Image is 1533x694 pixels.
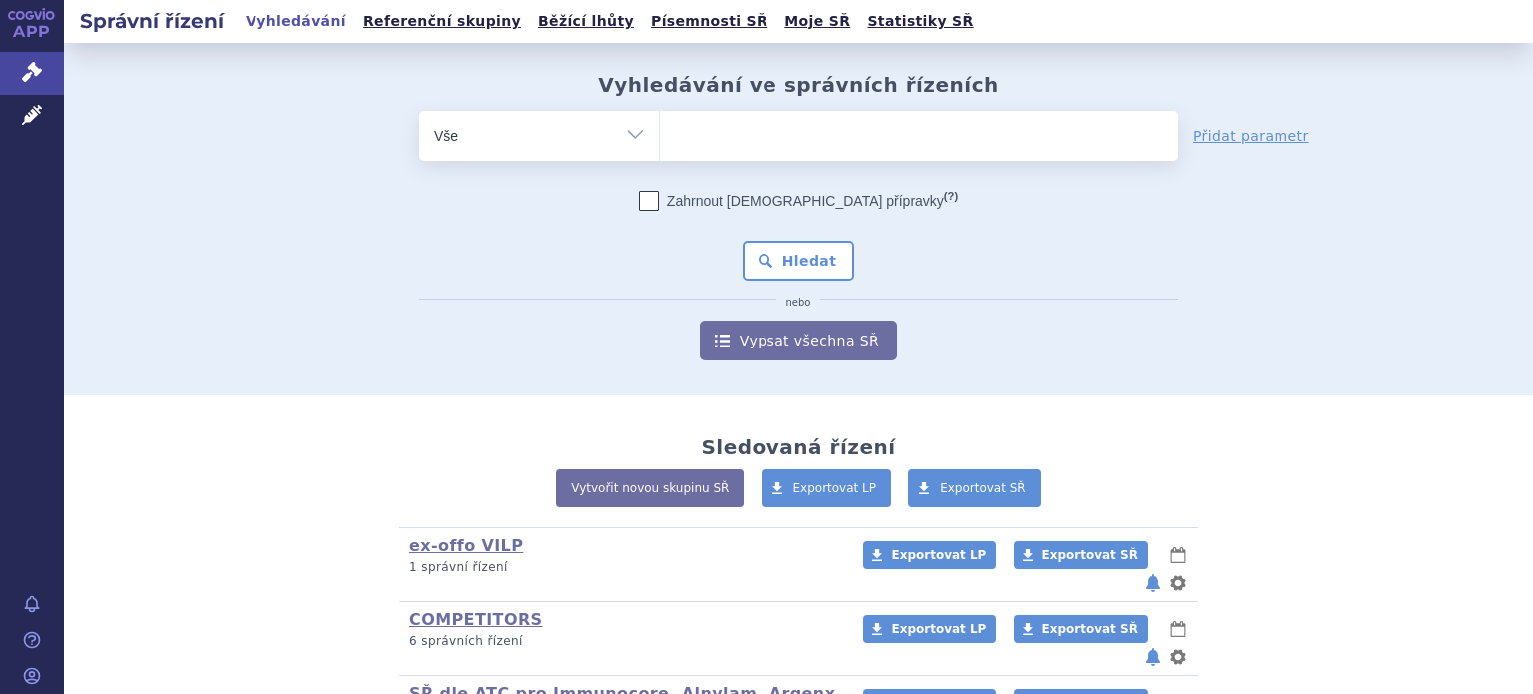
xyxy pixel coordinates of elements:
[639,191,958,211] label: Zahrnout [DEMOGRAPHIC_DATA] přípravky
[863,541,996,569] a: Exportovat LP
[1143,645,1163,669] button: notifikace
[762,469,892,507] a: Exportovat LP
[940,481,1026,495] span: Exportovat SŘ
[1168,617,1188,641] button: lhůty
[240,8,352,35] a: Vyhledávání
[700,321,897,360] a: Vypsat všechna SŘ
[1168,543,1188,567] button: lhůty
[645,8,773,35] a: Písemnosti SŘ
[598,73,999,97] h2: Vyhledávání ve správních řízeních
[908,469,1041,507] a: Exportovat SŘ
[743,241,855,281] button: Hledat
[1168,571,1188,595] button: nastavení
[701,435,895,459] h2: Sledovaná řízení
[861,8,979,35] a: Statistiky SŘ
[409,610,543,629] a: COMPETITORS
[64,7,240,35] h2: Správní řízení
[944,190,958,203] abbr: (?)
[891,622,986,636] span: Exportovat LP
[1193,126,1309,146] a: Přidat parametr
[793,481,877,495] span: Exportovat LP
[357,8,527,35] a: Referenční skupiny
[891,548,986,562] span: Exportovat LP
[776,297,821,309] i: nebo
[1042,622,1138,636] span: Exportovat SŘ
[409,559,837,576] p: 1 správní řízení
[1014,541,1148,569] a: Exportovat SŘ
[409,633,837,650] p: 6 správních řízení
[409,536,523,555] a: ex-offo VILP
[1168,645,1188,669] button: nastavení
[1042,548,1138,562] span: Exportovat SŘ
[1014,615,1148,643] a: Exportovat SŘ
[778,8,856,35] a: Moje SŘ
[532,8,640,35] a: Běžící lhůty
[1143,571,1163,595] button: notifikace
[863,615,996,643] a: Exportovat LP
[556,469,744,507] a: Vytvořit novou skupinu SŘ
